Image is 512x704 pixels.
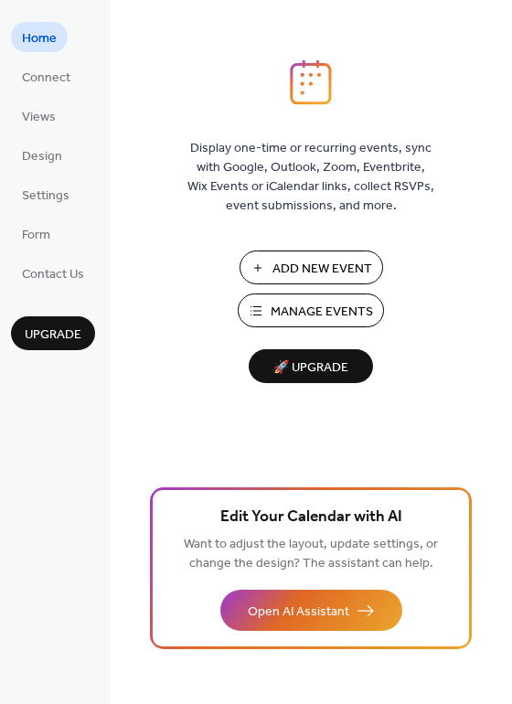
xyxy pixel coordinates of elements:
[11,219,61,249] a: Form
[238,293,384,327] button: Manage Events
[220,505,402,530] span: Edit Your Calendar with AI
[11,22,68,52] a: Home
[25,325,81,345] span: Upgrade
[11,179,80,209] a: Settings
[184,532,438,576] span: Want to adjust the layout, update settings, or change the design? The assistant can help.
[290,59,332,105] img: logo_icon.svg
[240,251,383,284] button: Add New Event
[11,140,73,170] a: Design
[22,108,56,127] span: Views
[22,69,70,88] span: Connect
[249,349,373,383] button: 🚀 Upgrade
[11,258,95,288] a: Contact Us
[272,260,372,279] span: Add New Event
[22,187,69,206] span: Settings
[11,61,81,91] a: Connect
[22,226,50,245] span: Form
[22,265,84,284] span: Contact Us
[260,356,362,380] span: 🚀 Upgrade
[248,603,349,622] span: Open AI Assistant
[22,147,62,166] span: Design
[220,590,402,631] button: Open AI Assistant
[11,101,67,131] a: Views
[22,29,57,48] span: Home
[187,139,434,216] span: Display one-time or recurring events, sync with Google, Outlook, Zoom, Eventbrite, Wix Events or ...
[271,303,373,322] span: Manage Events
[11,316,95,350] button: Upgrade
